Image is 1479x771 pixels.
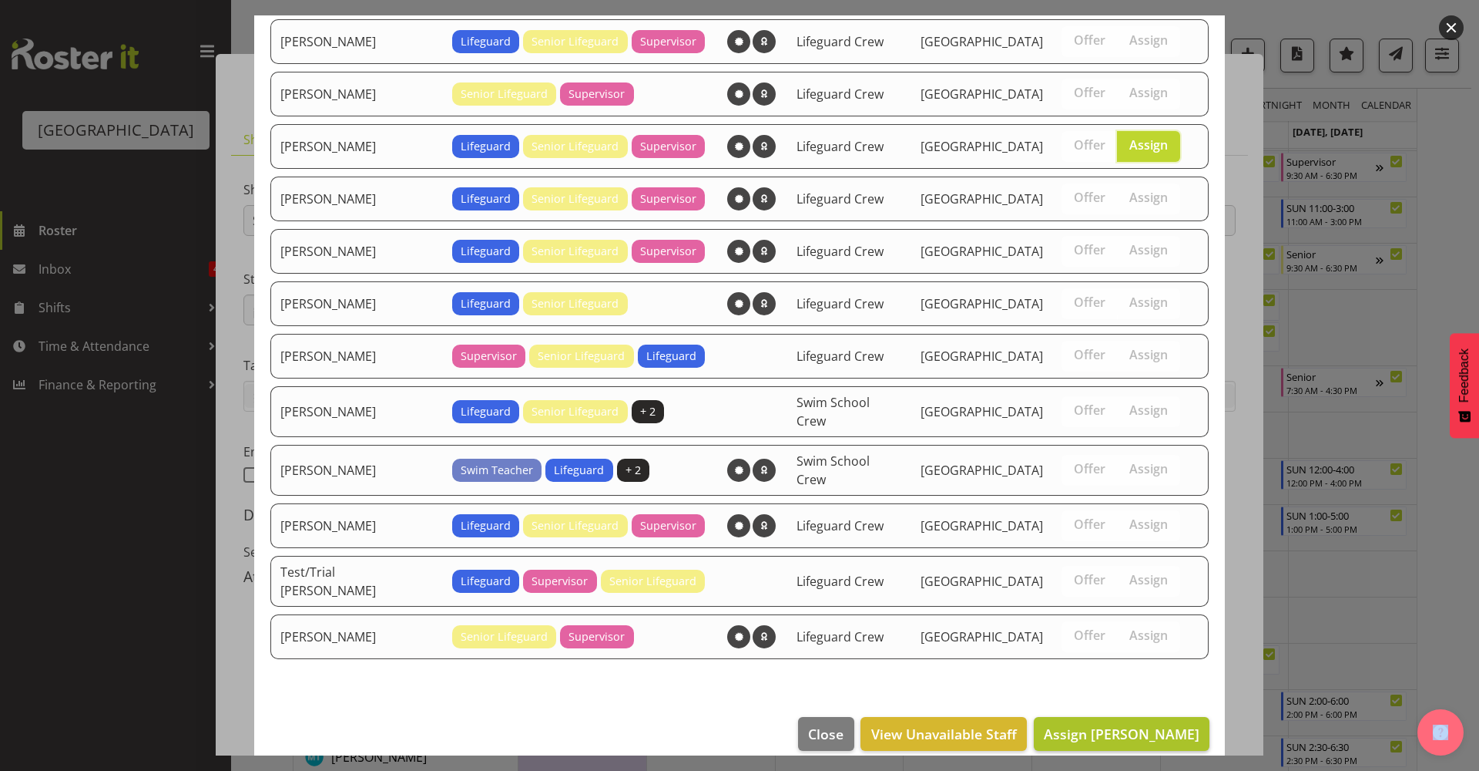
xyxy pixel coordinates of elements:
span: Lifeguard Crew [797,190,884,207]
span: Offer [1074,402,1105,418]
span: Supervisor [640,138,696,155]
span: [GEOGRAPHIC_DATA] [921,517,1043,534]
span: Offer [1074,461,1105,476]
td: [PERSON_NAME] [270,281,443,326]
span: Assign [1129,347,1168,362]
span: Offer [1074,295,1105,310]
span: Lifeguard [461,517,511,534]
td: [PERSON_NAME] [270,177,443,221]
span: [GEOGRAPHIC_DATA] [921,243,1043,260]
span: Lifeguard Crew [797,295,884,312]
span: [GEOGRAPHIC_DATA] [921,348,1043,365]
span: Lifeguard [646,348,696,365]
span: Lifeguard [461,138,511,155]
span: Assign [1129,402,1168,418]
span: Lifeguard Crew [797,517,884,534]
span: Supervisor [640,33,696,50]
span: Assign [1129,242,1168,258]
button: Close [798,717,854,751]
span: Offer [1074,242,1105,258]
span: [GEOGRAPHIC_DATA] [921,33,1043,50]
span: [GEOGRAPHIC_DATA] [921,628,1043,645]
span: Lifeguard [461,190,511,207]
span: Supervisor [640,517,696,534]
span: [GEOGRAPHIC_DATA] [921,462,1043,479]
span: Senior Lifeguard [532,190,619,207]
td: Test/Trial [PERSON_NAME] [270,556,443,607]
span: Lifeguard Crew [797,628,884,645]
span: + 2 [625,462,641,479]
span: [GEOGRAPHIC_DATA] [921,403,1043,420]
span: View Unavailable Staff [871,724,1017,744]
span: Senior Lifeguard [461,628,548,645]
span: Swim Teacher [461,462,533,479]
span: Lifeguard [461,573,511,590]
td: [PERSON_NAME] [270,386,443,437]
span: Lifeguard Crew [797,33,884,50]
span: [GEOGRAPHIC_DATA] [921,86,1043,103]
span: Supervisor [532,573,588,590]
span: Senior Lifeguard [532,33,619,50]
span: Supervisor [640,243,696,260]
span: [GEOGRAPHIC_DATA] [921,190,1043,207]
span: Swim School Crew [797,394,870,429]
span: Lifeguard Crew [797,573,884,590]
span: Senior Lifeguard [538,348,625,365]
span: Supervisor [461,348,517,365]
span: Assign [1129,461,1168,476]
span: Lifeguard [461,295,511,312]
td: [PERSON_NAME] [270,614,443,659]
td: [PERSON_NAME] [270,19,443,64]
span: Offer [1074,190,1105,205]
td: [PERSON_NAME] [270,503,443,548]
span: Offer [1074,32,1105,48]
span: Offer [1074,137,1105,153]
span: Senior Lifeguard [532,517,619,534]
span: [GEOGRAPHIC_DATA] [921,573,1043,590]
span: Assign [1129,295,1168,310]
span: Offer [1074,85,1105,100]
span: Assign [1129,572,1168,588]
span: Lifeguard [461,243,511,260]
span: Assign [1129,190,1168,205]
td: [PERSON_NAME] [270,72,443,116]
span: Lifeguard Crew [797,243,884,260]
span: Supervisor [568,628,625,645]
button: Feedback - Show survey [1450,333,1479,438]
td: [PERSON_NAME] [270,445,443,496]
td: [PERSON_NAME] [270,334,443,379]
span: Senior Lifeguard [532,138,619,155]
span: Lifeguard Crew [797,348,884,365]
span: Offer [1074,347,1105,362]
span: Lifeguard [461,403,511,420]
span: Swim School Crew [797,453,870,488]
span: Senior Lifeguard [461,86,548,103]
span: Offer [1074,517,1105,532]
span: Assign [1129,137,1168,153]
span: [GEOGRAPHIC_DATA] [921,138,1043,155]
span: Lifeguard Crew [797,86,884,103]
span: Feedback [1457,348,1471,402]
span: Senior Lifeguard [609,573,696,590]
span: Assign [1129,85,1168,100]
button: Assign [PERSON_NAME] [1034,717,1209,751]
span: Senior Lifeguard [532,295,619,312]
span: Close [808,724,843,744]
span: + 2 [640,403,656,420]
span: Lifeguard [554,462,604,479]
span: Assign [1129,517,1168,532]
span: Senior Lifeguard [532,403,619,420]
span: [GEOGRAPHIC_DATA] [921,295,1043,312]
span: Offer [1074,572,1105,588]
span: Offer [1074,628,1105,643]
span: Assign [1129,32,1168,48]
img: help-xxl-2.png [1433,725,1448,740]
button: View Unavailable Staff [860,717,1026,751]
span: Assign [PERSON_NAME] [1044,725,1199,743]
span: Supervisor [568,86,625,103]
span: Lifeguard Crew [797,138,884,155]
span: Supervisor [640,190,696,207]
span: Senior Lifeguard [532,243,619,260]
td: [PERSON_NAME] [270,229,443,274]
span: Assign [1129,628,1168,643]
